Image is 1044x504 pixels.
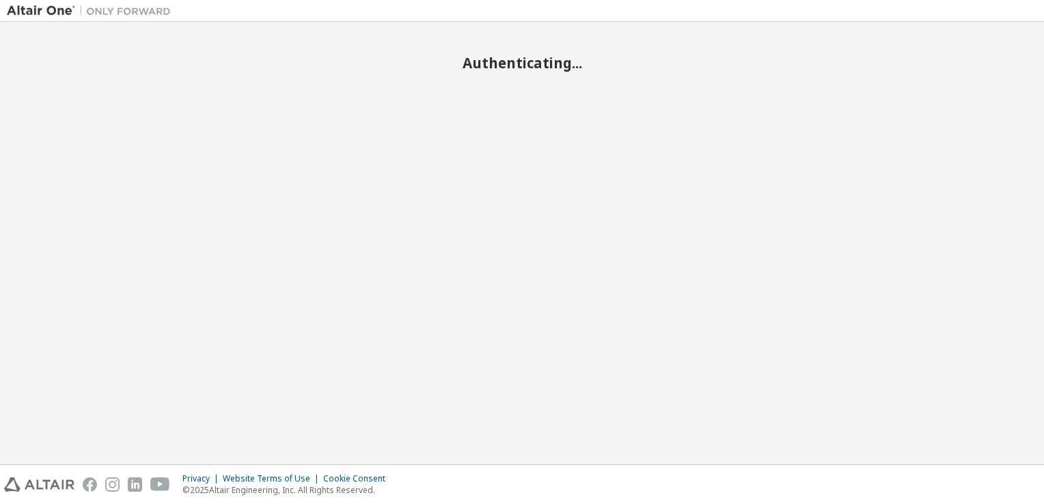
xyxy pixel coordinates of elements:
[4,477,74,492] img: altair_logo.svg
[182,473,223,484] div: Privacy
[223,473,323,484] div: Website Terms of Use
[182,484,394,496] p: © 2025 Altair Engineering, Inc. All Rights Reserved.
[150,477,170,492] img: youtube.svg
[7,54,1037,72] h2: Authenticating...
[128,477,142,492] img: linkedin.svg
[83,477,97,492] img: facebook.svg
[105,477,120,492] img: instagram.svg
[323,473,394,484] div: Cookie Consent
[7,4,178,18] img: Altair One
